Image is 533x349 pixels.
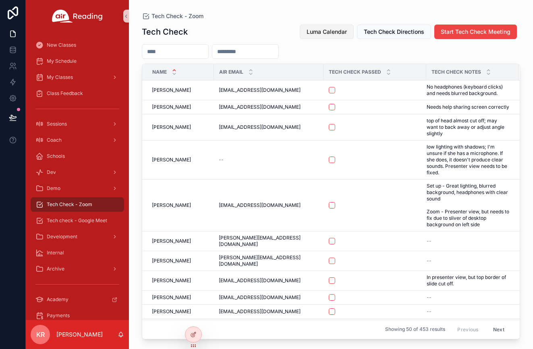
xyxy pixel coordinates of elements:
span: [PERSON_NAME] [152,157,191,163]
a: Archive [31,262,124,276]
a: [PERSON_NAME][EMAIL_ADDRESS][DOMAIN_NAME] [219,254,319,267]
h1: Tech Check [142,26,188,37]
span: Demo [47,185,60,192]
a: top of head almost cut off; may want to back away or adjust angle slightly [427,118,509,137]
a: [PERSON_NAME] [152,308,209,315]
span: [PERSON_NAME] [152,277,191,284]
a: Tech Check - Zoom [31,197,124,212]
a: Academy [31,292,124,307]
button: Next [487,323,510,336]
a: [PERSON_NAME] [152,124,209,130]
span: Showing 50 of 453 results [385,326,445,333]
a: [PERSON_NAME] [152,104,209,110]
span: [PERSON_NAME] [152,258,191,264]
a: Tech check - Google Meet [31,213,124,228]
span: [PERSON_NAME] [152,294,191,301]
a: Sessions [31,117,124,131]
span: [EMAIL_ADDRESS][DOMAIN_NAME] [219,202,301,209]
span: Tech Check Notes [431,69,481,75]
span: [PERSON_NAME] [152,308,191,315]
a: Needs help sharing screen correctly [427,104,509,110]
a: My Classes [31,70,124,85]
span: [PERSON_NAME][EMAIL_ADDRESS][DOMAIN_NAME] [219,235,319,248]
span: Tech Check - Zoom [47,201,92,208]
span: [PERSON_NAME] [152,238,191,244]
span: New Classes [47,42,76,48]
a: Coach [31,133,124,147]
span: Air Email [219,69,243,75]
span: [PERSON_NAME] [152,124,191,130]
a: [PERSON_NAME] [152,277,209,284]
span: Start Tech Check Meeting [441,28,510,36]
span: [EMAIL_ADDRESS][DOMAIN_NAME] [219,294,301,301]
a: No headphones (keyboard clicks) and needs blurred background. [427,84,509,97]
span: -- [427,294,431,301]
span: My Classes [47,74,73,81]
a: [PERSON_NAME] [152,258,209,264]
span: Dev [47,169,56,176]
span: Class Feedback [47,90,83,97]
a: low lighting with shadows; I'm unsure if she has a microphone. If she does, it doesn't produce cl... [427,144,509,176]
a: [EMAIL_ADDRESS][DOMAIN_NAME] [219,87,319,93]
span: KR [36,330,45,339]
a: [PERSON_NAME] [152,202,209,209]
a: My Schedule [31,54,124,68]
span: -- [427,238,431,244]
span: My Schedule [47,58,77,64]
span: Coach [47,137,62,143]
a: In presenter view, but top border of slide cut off. [427,274,509,287]
span: Tech Check Passed [329,69,381,75]
span: Archive [47,266,64,272]
a: Development [31,229,124,244]
a: -- [219,157,319,163]
a: -- [427,308,509,315]
a: Tech Check - Zoom [142,12,203,20]
span: Tech check - Google Meet [47,217,107,224]
span: -- [219,157,224,163]
a: Schools [31,149,124,163]
span: Development [47,233,77,240]
a: Demo [31,181,124,196]
a: New Classes [31,38,124,52]
a: [EMAIL_ADDRESS][DOMAIN_NAME] [219,308,319,315]
span: Tech Check - Zoom [151,12,203,20]
span: Payments [47,312,70,319]
a: [PERSON_NAME] [152,238,209,244]
button: Start Tech Check Meeting [434,25,517,39]
a: Dev [31,165,124,180]
span: Academy [47,296,68,303]
button: Tech Check Directions [357,25,431,39]
div: scrollable content [26,32,129,320]
a: Set up - Great lighting, blurred background, headphones with clear sound Zoom - Presenter view, b... [427,183,509,228]
span: Tech Check Directions [364,28,424,36]
span: Name [152,69,167,75]
span: -- [427,308,431,315]
button: Luma Calendar [300,25,354,39]
span: [EMAIL_ADDRESS][DOMAIN_NAME] [219,87,301,93]
span: Luma Calendar [307,28,347,36]
span: [PERSON_NAME] [152,202,191,209]
span: Schools [47,153,65,159]
a: Class Feedback [31,86,124,101]
a: [EMAIL_ADDRESS][DOMAIN_NAME] [219,124,319,130]
a: -- [427,258,509,264]
a: -- [427,294,509,301]
span: [PERSON_NAME] [152,104,191,110]
span: Internal [47,250,64,256]
a: [EMAIL_ADDRESS][DOMAIN_NAME] [219,294,319,301]
a: [PERSON_NAME] [152,157,209,163]
a: [EMAIL_ADDRESS][DOMAIN_NAME] [219,202,319,209]
span: [PERSON_NAME] [152,87,191,93]
a: -- [427,238,509,244]
a: Internal [31,246,124,260]
a: [EMAIL_ADDRESS][DOMAIN_NAME] [219,104,319,110]
span: [EMAIL_ADDRESS][DOMAIN_NAME] [219,277,301,284]
a: [EMAIL_ADDRESS][DOMAIN_NAME] [219,277,319,284]
span: [EMAIL_ADDRESS][DOMAIN_NAME] [219,124,301,130]
span: -- [427,258,431,264]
